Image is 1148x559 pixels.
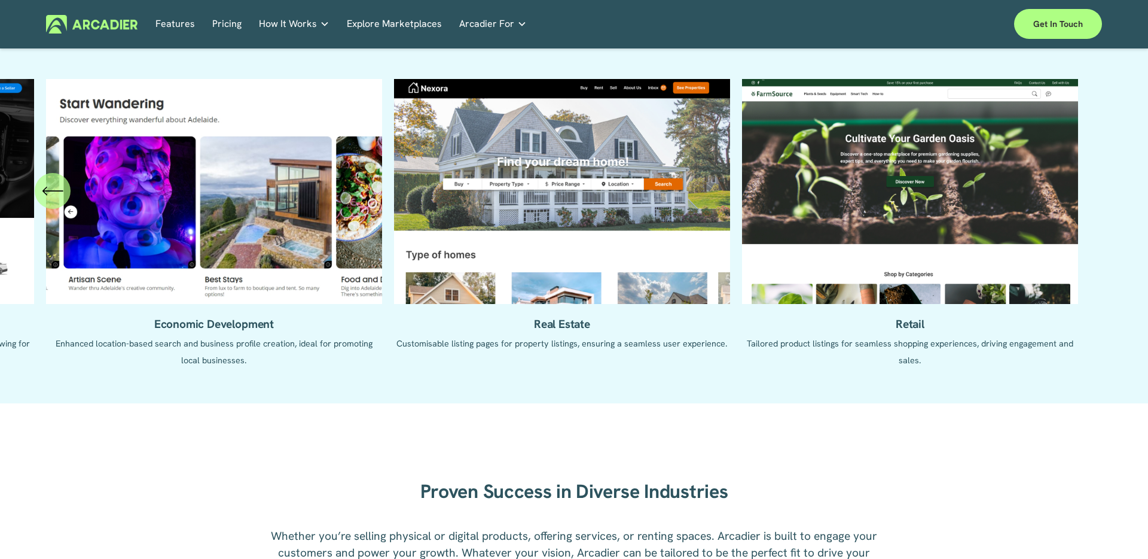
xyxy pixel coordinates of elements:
[1088,502,1148,559] div: Widget chat
[35,173,71,209] button: Previous
[212,15,242,34] a: Pricing
[259,16,317,32] span: How It Works
[1014,9,1102,39] a: Get in touch
[347,15,442,34] a: Explore Marketplaces
[459,15,527,34] a: folder dropdown
[420,479,728,504] strong: Proven Success in Diverse Industries
[1088,502,1148,559] iframe: Chat Widget
[155,15,195,34] a: Features
[259,15,329,34] a: folder dropdown
[46,15,138,34] img: Arcadier
[459,16,514,32] span: Arcadier For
